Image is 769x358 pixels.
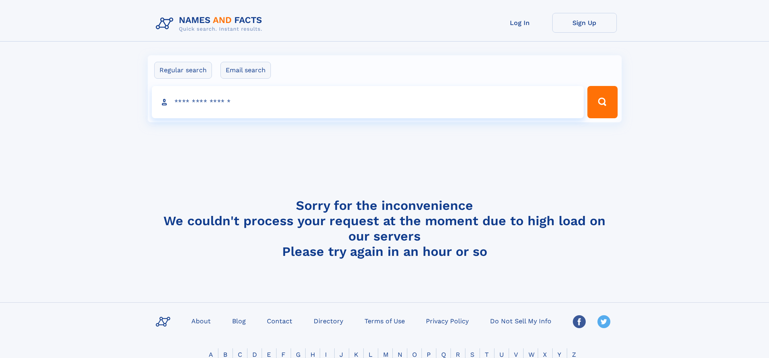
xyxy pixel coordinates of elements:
a: Privacy Policy [423,315,472,327]
input: search input [152,86,584,118]
a: Directory [310,315,346,327]
a: Do Not Sell My Info [487,315,555,327]
a: Terms of Use [361,315,408,327]
img: Facebook [573,315,586,328]
a: Log In [488,13,552,33]
img: Logo Names and Facts [153,13,269,35]
a: About [188,315,214,327]
a: Sign Up [552,13,617,33]
a: Blog [229,315,249,327]
h4: Sorry for the inconvenience We couldn't process your request at the moment due to high load on ou... [153,198,617,259]
button: Search Button [587,86,617,118]
label: Regular search [154,62,212,79]
img: Twitter [597,315,610,328]
label: Email search [220,62,271,79]
a: Contact [264,315,295,327]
